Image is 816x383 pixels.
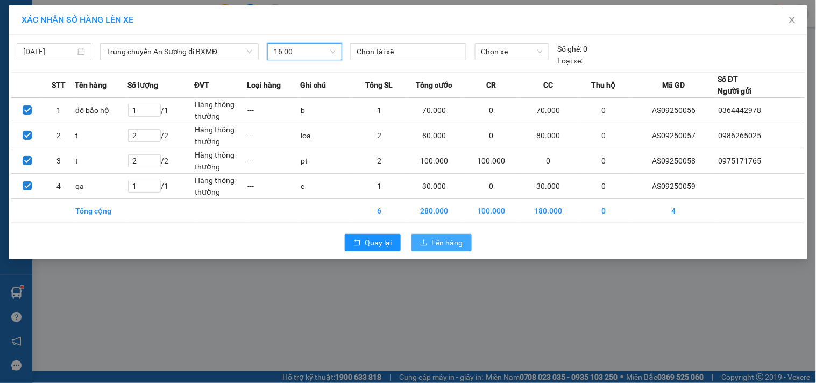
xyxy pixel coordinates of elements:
[520,123,577,148] td: 80.000
[365,79,393,91] span: Tổng SL
[127,174,194,199] td: / 1
[432,237,463,249] span: Lên hàng
[558,55,583,67] span: Loại xe:
[52,79,66,91] span: STT
[719,157,762,165] span: 0975171765
[591,79,615,91] span: Thu hộ
[247,79,281,91] span: Loại hàng
[406,174,463,199] td: 30.000
[577,98,630,123] td: 0
[577,174,630,199] td: 0
[463,98,520,123] td: 0
[43,148,75,174] td: 3
[558,43,588,55] div: 0
[108,75,139,81] span: PV Đắk Song
[411,234,472,251] button: uploadLên hàng
[75,199,127,223] td: Tổng cộng
[194,148,247,174] td: Hàng thông thường
[486,79,496,91] span: CR
[300,148,353,174] td: pt
[463,199,520,223] td: 100.000
[630,98,718,123] td: AS09250056
[127,79,158,91] span: Số lượng
[345,234,401,251] button: rollbackQuay lại
[37,78,68,84] span: PV An Sương
[406,123,463,148] td: 80.000
[22,15,133,25] span: XÁC NHẬN SỐ HÀNG LÊN XE
[544,79,554,91] span: CC
[246,48,253,55] span: down
[247,123,300,148] td: ---
[463,123,520,148] td: 0
[247,148,300,174] td: ---
[630,148,718,174] td: AS09250058
[108,40,152,48] span: AS09250059
[75,174,127,199] td: qa
[777,5,807,36] button: Close
[75,79,107,91] span: Tên hàng
[520,174,577,199] td: 30.000
[43,98,75,123] td: 1
[463,174,520,199] td: 0
[577,199,630,223] td: 0
[481,44,543,60] span: Chọn xe
[11,24,25,51] img: logo
[102,48,152,56] span: 15:34:17 [DATE]
[247,174,300,199] td: ---
[353,199,406,223] td: 6
[520,148,577,174] td: 0
[82,75,100,90] span: Nơi nhận:
[353,239,361,247] span: rollback
[127,123,194,148] td: / 2
[463,148,520,174] td: 100.000
[247,98,300,123] td: ---
[23,46,75,58] input: 13/09/2025
[663,79,685,91] span: Mã GD
[37,65,125,73] strong: BIÊN NHẬN GỬI HÀNG HOÁ
[353,148,406,174] td: 2
[353,98,406,123] td: 1
[300,79,326,91] span: Ghi chú
[194,174,247,199] td: Hàng thông thường
[127,148,194,174] td: / 2
[353,174,406,199] td: 1
[194,98,247,123] td: Hàng thông thường
[719,131,762,140] span: 0986265025
[365,237,392,249] span: Quay lại
[420,239,428,247] span: upload
[43,174,75,199] td: 4
[75,123,127,148] td: t
[75,98,127,123] td: đồ bảo hộ
[719,106,762,115] span: 0364442978
[406,148,463,174] td: 100.000
[520,199,577,223] td: 180.000
[127,98,194,123] td: / 1
[577,148,630,174] td: 0
[406,98,463,123] td: 70.000
[107,44,252,60] span: Trung chuyển An Sương đi BXMĐ
[718,73,753,97] div: Số ĐT Người gửi
[300,98,353,123] td: b
[11,75,22,90] span: Nơi gửi:
[630,123,718,148] td: AS09250057
[577,123,630,148] td: 0
[300,123,353,148] td: loa
[353,123,406,148] td: 2
[520,98,577,123] td: 70.000
[630,199,718,223] td: 4
[274,44,336,60] span: 16:00
[788,16,797,24] span: close
[194,123,247,148] td: Hàng thông thường
[43,123,75,148] td: 2
[28,17,87,58] strong: CÔNG TY TNHH [GEOGRAPHIC_DATA] 214 QL13 - P.26 - Q.BÌNH THẠNH - TP HCM 1900888606
[75,148,127,174] td: t
[630,174,718,199] td: AS09250059
[300,174,353,199] td: c
[416,79,452,91] span: Tổng cước
[406,199,463,223] td: 280.000
[558,43,582,55] span: Số ghế:
[194,79,209,91] span: ĐVT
